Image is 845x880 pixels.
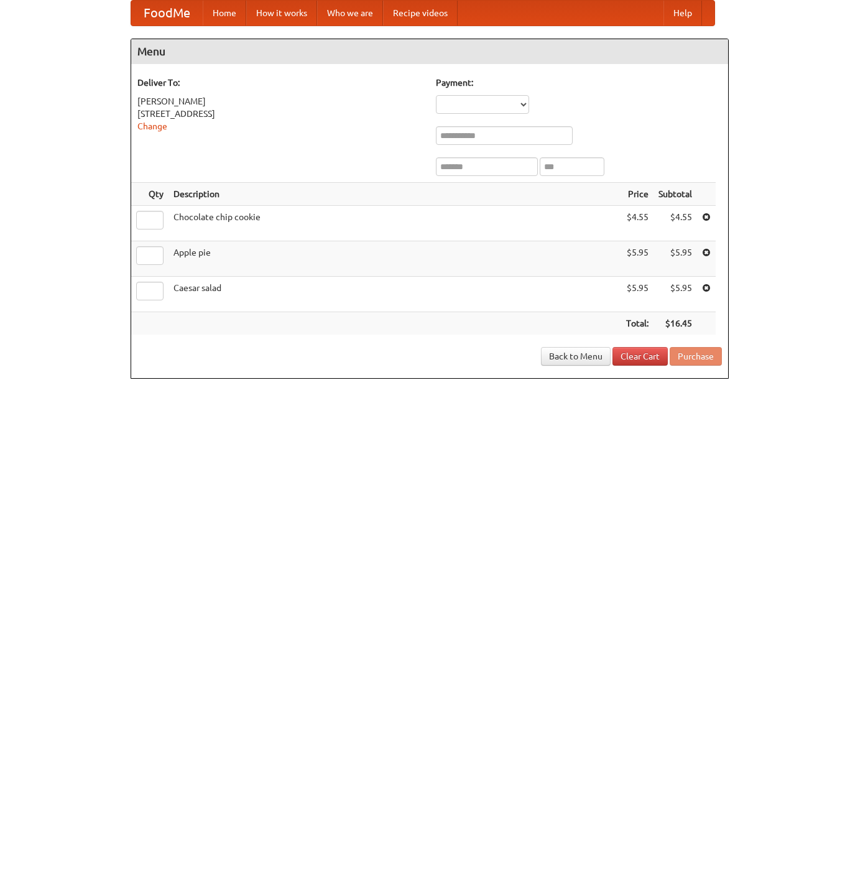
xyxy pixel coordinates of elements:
[436,76,722,89] h5: Payment:
[653,241,697,277] td: $5.95
[131,183,169,206] th: Qty
[653,312,697,335] th: $16.45
[621,183,653,206] th: Price
[621,277,653,312] td: $5.95
[621,241,653,277] td: $5.95
[621,312,653,335] th: Total:
[169,277,621,312] td: Caesar salad
[137,121,167,131] a: Change
[246,1,317,25] a: How it works
[653,183,697,206] th: Subtotal
[137,95,423,108] div: [PERSON_NAME]
[621,206,653,241] td: $4.55
[131,39,728,64] h4: Menu
[137,108,423,120] div: [STREET_ADDRESS]
[317,1,383,25] a: Who we are
[383,1,458,25] a: Recipe videos
[203,1,246,25] a: Home
[131,1,203,25] a: FoodMe
[169,183,621,206] th: Description
[612,347,668,366] a: Clear Cart
[541,347,611,366] a: Back to Menu
[169,206,621,241] td: Chocolate chip cookie
[169,241,621,277] td: Apple pie
[653,277,697,312] td: $5.95
[663,1,702,25] a: Help
[653,206,697,241] td: $4.55
[137,76,423,89] h5: Deliver To:
[670,347,722,366] button: Purchase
